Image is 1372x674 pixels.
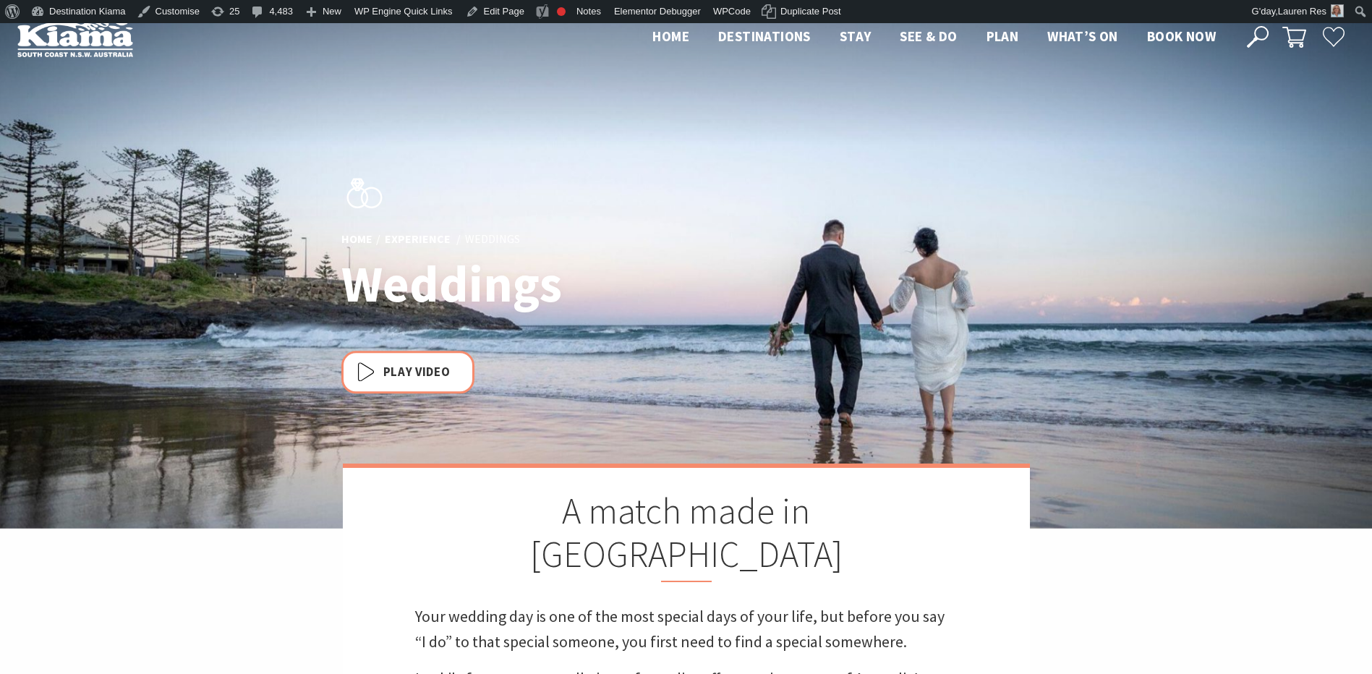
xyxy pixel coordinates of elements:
img: Res-lauren-square-150x150.jpg [1331,4,1344,17]
p: Your wedding day is one of the most special days of your life, but before you say “I do” to that ... [415,604,958,654]
span: Destinations [718,27,811,45]
button: Play Video [341,351,474,393]
span: See & Do [900,27,957,45]
span: What’s On [1047,27,1118,45]
img: Kiama Logo [17,17,133,57]
span: Home [652,27,689,45]
nav: Main Menu [638,25,1230,49]
h1: Weddings [341,256,750,312]
h2: A match made in [GEOGRAPHIC_DATA] [415,490,958,582]
span: Stay [840,27,872,45]
span: Lauren Res [1278,6,1326,17]
a: Experience [385,231,451,247]
span: Plan [987,27,1019,45]
a: Home [341,231,372,247]
span: Book now [1147,27,1216,45]
li: Weddings [465,230,520,249]
div: Focus keyphrase not set [557,7,566,16]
